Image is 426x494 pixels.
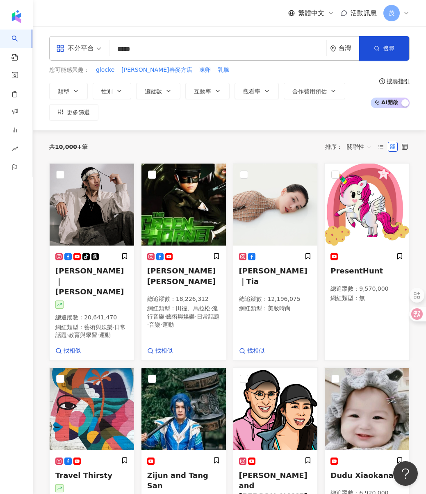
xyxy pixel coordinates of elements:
[239,305,312,313] p: 網紅類型 ：
[330,471,396,480] span: Dudu Xiaokanai
[11,141,18,159] span: rise
[268,305,291,312] span: 美妝時尚
[325,368,409,450] img: KOL Avatar
[233,164,318,246] img: KOL Avatar
[292,88,327,95] span: 合作費用預估
[217,66,230,75] button: 乳腺
[199,66,211,75] button: 凍卵
[239,347,264,355] a: 找相似
[239,295,312,303] p: 總追蹤數 ： 12,196,075
[195,313,196,320] span: ·
[96,66,115,75] button: glocke
[330,46,336,52] span: environment
[379,78,385,84] span: question-circle
[197,313,220,320] span: 日常話題
[233,368,318,450] img: KOL Avatar
[136,83,180,99] button: 追蹤數
[218,66,229,74] span: 乳腺
[233,163,318,361] a: KOL Avatar[PERSON_NAME]｜Tia總追蹤數：12,196,075網紅類型：美妝時尚找相似
[121,66,192,74] span: [PERSON_NAME]春麥方店
[393,461,418,486] iframe: Help Scout Beacon - Open
[113,324,114,330] span: ·
[284,83,345,99] button: 合作費用預估
[147,266,216,285] span: [PERSON_NAME] [PERSON_NAME]
[97,332,99,338] span: ·
[176,305,210,312] span: 田徑、馬拉松
[155,347,173,355] span: 找相似
[55,347,81,355] a: 找相似
[330,285,403,293] p: 總追蹤數 ： 9,570,000
[210,305,212,312] span: ·
[149,321,160,328] span: 音樂
[339,45,359,52] div: 台灣
[49,163,134,361] a: KOL Avatar[PERSON_NAME]｜[PERSON_NAME]總追蹤數：20,641,470網紅類型：藝術與娛樂·日常話題·教育與學習·運動找相似
[55,314,128,322] p: 總追蹤數 ： 20,641,470
[330,294,403,303] p: 網紅類型 ： 無
[56,42,94,55] div: 不分平台
[147,471,208,490] span: Zijun and Tang San
[185,83,230,99] button: 互動率
[141,163,226,361] a: KOL Avatar[PERSON_NAME] [PERSON_NAME]總追蹤數：18,226,312網紅類型：田徑、馬拉松·流行音樂·藝術與娛樂·日常話題·音樂·運動找相似
[67,109,90,116] span: 更多篩選
[147,295,220,303] p: 總追蹤數 ： 18,226,312
[298,9,324,18] span: 繁體中文
[64,347,81,355] span: 找相似
[49,143,88,150] div: 共 筆
[164,313,166,320] span: ·
[121,66,192,75] button: [PERSON_NAME]春麥方店
[49,66,89,74] span: 您可能感興趣：
[387,78,410,84] div: 搜尋指引
[359,36,409,61] button: 搜尋
[55,266,124,296] span: [PERSON_NAME]｜[PERSON_NAME]
[145,88,162,95] span: 追蹤數
[147,305,218,320] span: 流行音樂
[330,266,383,275] span: PresentHunt
[10,10,23,23] img: logo icon
[351,9,377,17] span: 活動訊息
[141,368,226,450] img: KOL Avatar
[235,83,279,99] button: 觀看率
[194,88,211,95] span: 互動率
[55,323,128,339] p: 網紅類型 ：
[147,347,173,355] a: 找相似
[58,88,69,95] span: 類型
[50,368,134,450] img: KOL Avatar
[147,321,149,328] span: ·
[93,83,131,99] button: 性別
[162,321,174,328] span: 運動
[11,30,28,61] a: search
[324,163,410,361] a: KOL AvatarPresentHunt總追蹤數：9,570,000網紅類型：無
[147,305,220,329] p: 網紅類型 ：
[239,266,308,285] span: [PERSON_NAME]｜Tia
[56,44,64,52] span: appstore
[49,83,88,99] button: 類型
[160,321,162,328] span: ·
[199,66,211,74] span: 凍卵
[383,45,394,52] span: 搜尋
[243,88,260,95] span: 觀看率
[84,324,113,330] span: 藝術與娛樂
[55,143,82,150] span: 10,000+
[68,332,97,338] span: 教育與學習
[96,66,114,74] span: glocke
[50,164,134,246] img: KOL Avatar
[101,88,113,95] span: 性別
[55,471,112,480] span: Travel Thirsty
[99,332,111,338] span: 運動
[347,140,371,153] span: 關聯性
[49,104,98,121] button: 更多篩選
[141,164,226,246] img: KOL Avatar
[325,140,376,153] div: 排序：
[247,347,264,355] span: 找相似
[67,332,68,338] span: ·
[166,313,195,320] span: 藝術與娛樂
[389,9,394,18] span: 茂
[325,164,409,246] img: KOL Avatar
